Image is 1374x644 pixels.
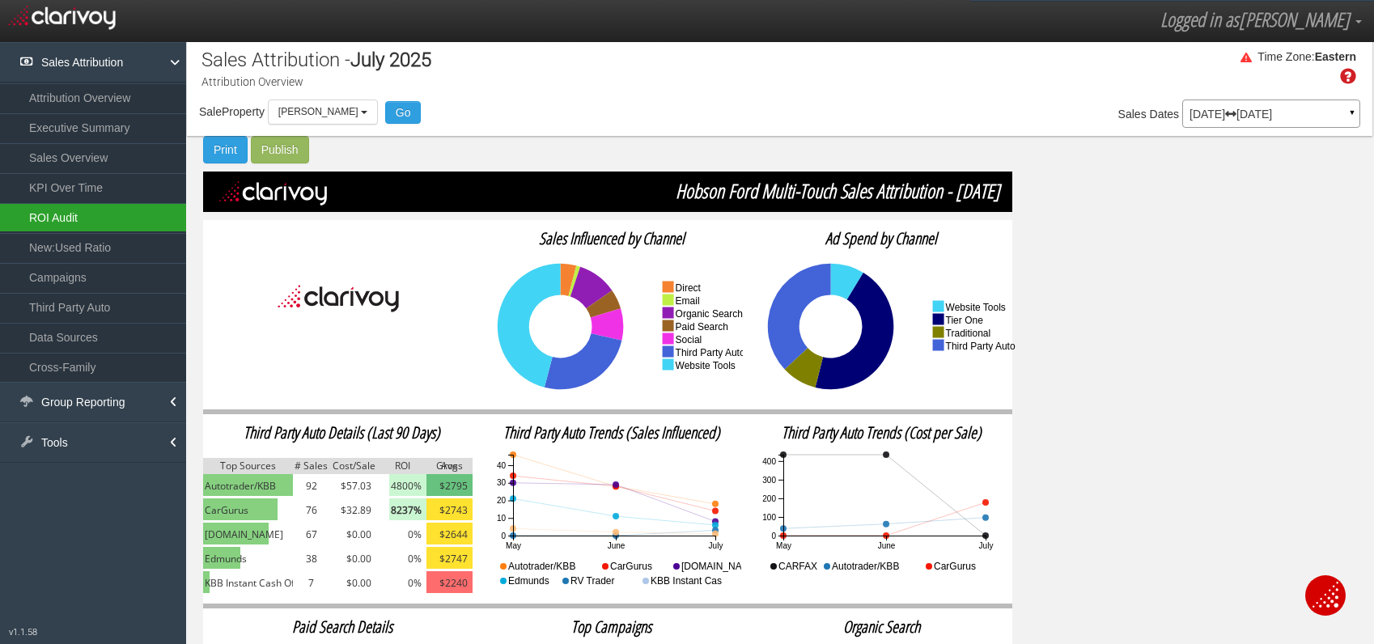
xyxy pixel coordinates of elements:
span: 0% [408,575,422,591]
span: KBB Instant Cash Offer [205,575,307,591]
text: third party auto [676,347,745,358]
img: dark-green.png [426,474,473,496]
text: July [978,541,993,550]
text: [DOMAIN_NAME] [681,561,759,572]
text: July [709,541,723,550]
text: website tools [945,302,1005,313]
button: Print [203,136,248,163]
text: 300 [762,476,776,485]
td: 67 [293,523,329,547]
img: pink.png [426,571,473,593]
a: Logged in as[PERSON_NAME] [1148,1,1374,40]
span: [PERSON_NAME] [278,106,358,117]
img: grey.png [203,458,293,474]
h2: Third Party Auto Details (Last 90 Days) [207,424,477,442]
div: Time Zone: [1252,49,1314,66]
text: tier one [945,315,983,326]
text: Autotrader/KBB [508,561,575,572]
text: KBB Instant Cas [651,575,722,587]
text: RV Trader [570,575,614,587]
td: 92 [293,474,329,498]
span: 2025 [389,49,431,71]
text: 20 [497,496,507,505]
img: yellow.png [426,547,473,569]
span: CarGurus [205,502,248,519]
td: $0.00 [329,523,378,547]
span: [DOMAIN_NAME] [205,527,283,543]
span: Autotrader/KBB [205,478,276,494]
span: 0% [408,551,422,567]
td: $0.00 [329,547,378,571]
text: 40 [497,461,507,470]
text: direct [676,282,702,294]
span: [PERSON_NAME] [1239,6,1350,32]
text: organic search [676,308,743,320]
span: July [350,49,384,71]
h1: Sales Attribution - [201,49,431,70]
text: email [676,295,700,307]
img: green.png [203,571,210,593]
img: Clarivoy_black_text.png [278,277,399,321]
p: Attribution Overview [201,74,541,90]
text: third party auto [945,341,1015,352]
img: grey.png [329,458,378,474]
text: 30 [497,478,507,487]
div: Eastern [1315,49,1356,66]
img: green.png [203,523,269,544]
p: [DATE] [DATE] [1190,108,1353,120]
span: Edmunds [205,551,247,567]
text: 200 [762,494,776,503]
span: organic search [843,616,920,638]
text: traditional [945,328,990,339]
img: yellow.png [426,498,473,520]
span: $2240 [439,575,468,591]
text: CarGurus [934,561,976,572]
span: $2644 [439,527,468,543]
text: 0 [502,532,507,540]
img: black.png [203,172,1012,212]
span: 8237% [391,502,422,519]
text: CarGurus [610,561,652,572]
text: Edmunds [508,575,549,587]
span: 4800% [391,478,422,494]
img: grey.png [293,458,329,474]
td: Cars.com [203,523,293,547]
button: [PERSON_NAME] [268,100,378,125]
td: $57.03 [329,474,378,498]
td: 7 [293,571,329,595]
span: Sale [199,105,222,118]
h2: Sales Influenced by Channel [477,230,746,248]
td: 38 [293,547,329,571]
text: CARFAX [778,561,817,572]
text: May [776,541,791,550]
td: CarGurus [203,498,293,523]
span: Sales [1118,108,1147,121]
text: Autotrader/KBB [832,561,899,572]
h2: Ad Spend by Channel [747,230,1016,248]
span: $2795 [439,478,468,494]
td: $32.89 [329,498,378,523]
text: website tools [676,360,736,371]
text: June [608,541,626,550]
button: Publish [251,136,309,163]
img: clarivoy logo [8,2,116,30]
td: 76 [293,498,329,523]
text: 0 [771,532,776,540]
img: green.png [203,474,293,496]
span: Dates [1150,108,1180,121]
text: 100 [762,513,776,522]
img: green.png [203,547,240,569]
td: Edmunds [203,547,293,571]
img: light-green.png [389,498,438,520]
span: $2743 [439,502,468,519]
h2: Top Campaigns [477,618,746,636]
text: paid search [676,321,728,333]
td: $0.00 [329,571,378,595]
text: June [877,541,895,550]
img: yellow.png [426,523,473,544]
img: light-green.png [389,474,438,496]
text: 10 [497,514,507,523]
span: $2747 [439,551,468,567]
text: 400 [762,457,776,466]
img: grey.png [378,458,426,474]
